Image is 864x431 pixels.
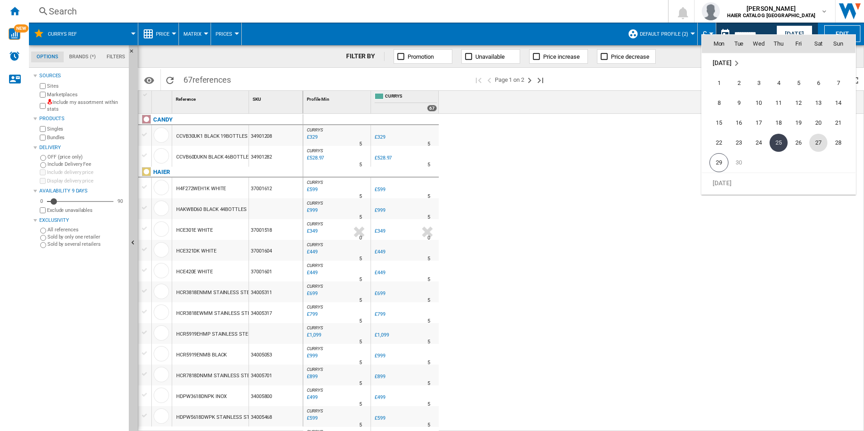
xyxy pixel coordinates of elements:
tr: Week undefined [702,173,855,193]
span: 19 [789,114,808,132]
td: Friday September 19 2025 [789,113,808,133]
td: Wednesday September 10 2025 [749,93,769,113]
th: Sat [808,35,828,53]
td: Monday September 1 2025 [702,73,729,93]
span: 28 [829,134,847,152]
td: Tuesday September 9 2025 [729,93,749,113]
th: Mon [702,35,729,53]
td: Monday September 15 2025 [702,113,729,133]
span: 20 [809,114,827,132]
td: September 2025 [702,53,855,73]
tr: Week 2 [702,93,855,113]
span: 9 [730,94,748,112]
th: Sun [828,35,855,53]
span: 29 [709,153,728,172]
span: 8 [710,94,728,112]
span: 15 [710,114,728,132]
span: 2 [730,74,748,92]
span: 12 [789,94,808,112]
td: Tuesday September 2 2025 [729,73,749,93]
td: Sunday September 21 2025 [828,113,855,133]
span: 10 [750,94,768,112]
span: 24 [750,134,768,152]
span: 1 [710,74,728,92]
td: Saturday September 20 2025 [808,113,828,133]
td: Thursday September 25 2025 [769,133,789,153]
td: Thursday September 4 2025 [769,73,789,93]
span: [DATE] [713,59,731,66]
td: Sunday September 7 2025 [828,73,855,93]
span: 7 [829,74,847,92]
tr: Week 4 [702,133,855,153]
th: Wed [749,35,769,53]
td: Monday September 8 2025 [702,93,729,113]
md-calendar: Calendar [702,35,855,194]
span: 5 [789,74,808,92]
td: Sunday September 28 2025 [828,133,855,153]
span: 3 [750,74,768,92]
td: Friday September 12 2025 [789,93,808,113]
span: 6 [809,74,827,92]
td: Thursday September 11 2025 [769,93,789,113]
th: Fri [789,35,808,53]
span: 21 [829,114,847,132]
tr: Week 3 [702,113,855,133]
span: 26 [789,134,808,152]
span: 16 [730,114,748,132]
span: 18 [770,114,788,132]
td: Sunday September 14 2025 [828,93,855,113]
tr: Week 1 [702,73,855,93]
td: Friday September 5 2025 [789,73,808,93]
td: Tuesday September 16 2025 [729,113,749,133]
span: 13 [809,94,827,112]
td: Monday September 22 2025 [702,133,729,153]
td: Thursday September 18 2025 [769,113,789,133]
tr: Week undefined [702,53,855,73]
span: 4 [770,74,788,92]
span: 11 [770,94,788,112]
tr: Week 5 [702,153,855,173]
span: [DATE] [713,179,731,186]
td: Friday September 26 2025 [789,133,808,153]
th: Tue [729,35,749,53]
td: Tuesday September 23 2025 [729,133,749,153]
td: Wednesday September 17 2025 [749,113,769,133]
span: 17 [750,114,768,132]
span: 23 [730,134,748,152]
span: 14 [829,94,847,112]
td: Monday September 29 2025 [702,153,729,173]
span: 27 [809,134,827,152]
span: 22 [710,134,728,152]
td: Saturday September 6 2025 [808,73,828,93]
td: Tuesday September 30 2025 [729,153,749,173]
th: Thu [769,35,789,53]
td: Wednesday September 24 2025 [749,133,769,153]
td: Saturday September 13 2025 [808,93,828,113]
td: Wednesday September 3 2025 [749,73,769,93]
span: 25 [770,134,788,152]
td: Saturday September 27 2025 [808,133,828,153]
